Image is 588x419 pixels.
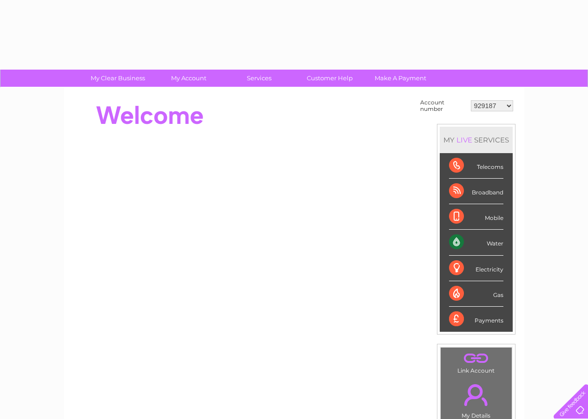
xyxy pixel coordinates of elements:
div: LIVE [455,135,474,144]
a: My Clear Business [79,70,156,87]
div: Electricity [449,256,503,281]
a: Services [221,70,297,87]
div: Water [449,230,503,255]
div: Payments [449,307,503,332]
a: Make A Payment [362,70,439,87]
div: MY SERVICES [440,127,513,153]
a: Customer Help [291,70,368,87]
div: Broadband [449,179,503,204]
div: Mobile [449,204,503,230]
td: Link Account [440,347,512,376]
a: My Account [150,70,227,87]
a: . [443,350,509,366]
td: Account number [418,97,469,115]
div: Gas [449,281,503,307]
a: . [443,379,509,411]
div: Telecoms [449,153,503,179]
